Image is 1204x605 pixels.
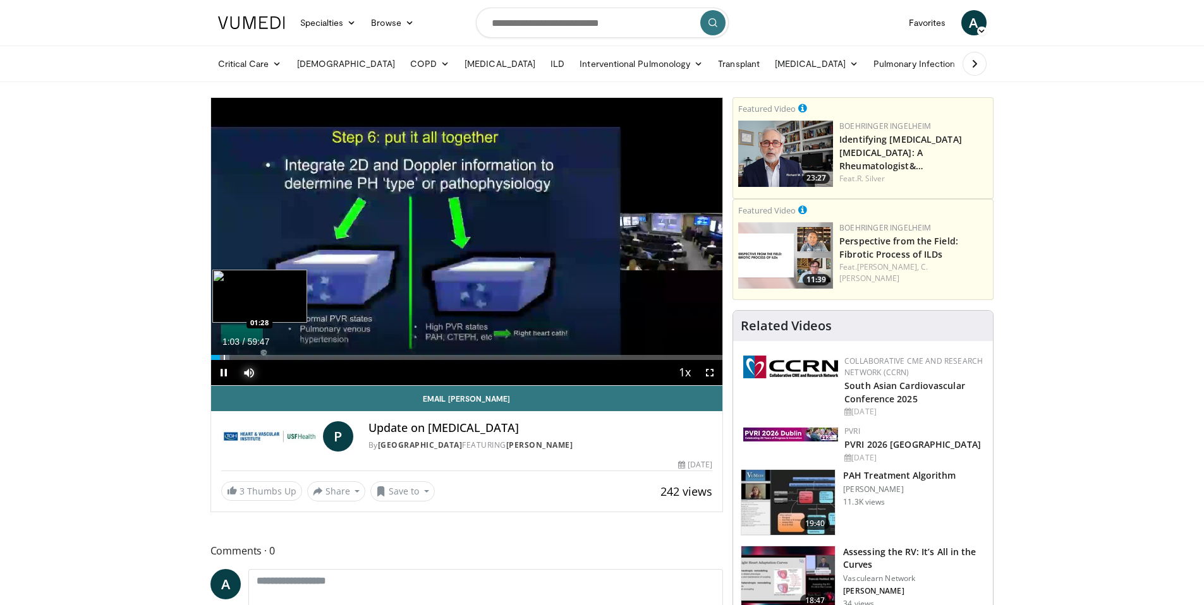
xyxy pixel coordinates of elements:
a: PVRI 2026 [GEOGRAPHIC_DATA] [844,438,981,450]
a: 11:39 [738,222,833,289]
a: A [210,569,241,599]
a: [PERSON_NAME], [857,261,919,272]
img: 33783847-ac93-4ca7-89f8-ccbd48ec16ca.webp.150x105_q85_autocrop_double_scale_upscale_version-0.2.jpg [743,428,838,441]
a: Specialties [293,10,364,35]
button: Save to [370,481,435,501]
span: 19:40 [800,517,830,530]
a: Interventional Pulmonology [572,51,710,76]
div: [DATE] [844,452,983,464]
a: C. [PERSON_NAME] [839,261,928,284]
small: Featured Video [738,103,796,114]
button: Mute [236,360,262,385]
input: Search topics, interventions [476,8,729,38]
p: [PERSON_NAME] [843,484,956,494]
a: Perspective from the Field: Fibrotic Process of ILDs [839,235,958,260]
img: 7dd380dd-ceaa-4490-954e-cf4743d61cf2.150x105_q85_crop-smart_upscale.jpg [741,470,835,536]
a: Pulmonary Infection [866,51,975,76]
p: Vasculearn Network [843,573,985,584]
img: a04ee3ba-8487-4636-b0fb-5e8d268f3737.png.150x105_q85_autocrop_double_scale_upscale_version-0.2.png [743,356,838,378]
a: COPD [403,51,457,76]
a: R. Silver [857,173,885,184]
div: Progress Bar [211,355,723,360]
img: VuMedi Logo [218,16,285,29]
a: P [323,421,353,452]
img: 0d260a3c-dea8-4d46-9ffd-2859801fb613.png.150x105_q85_crop-smart_upscale.png [738,222,833,289]
a: Favorites [901,10,954,35]
span: 242 views [660,484,712,499]
span: 11:39 [803,274,830,285]
a: [MEDICAL_DATA] [767,51,866,76]
button: Fullscreen [697,360,722,385]
div: [DATE] [844,406,983,417]
button: Playback Rate [672,360,697,385]
h4: Update on [MEDICAL_DATA] [368,421,712,435]
a: PVRI [844,426,860,436]
a: Transplant [710,51,767,76]
span: Comments 0 [210,542,724,559]
video-js: Video Player [211,98,723,386]
span: 23:27 [803,172,830,184]
a: [DEMOGRAPHIC_DATA] [289,51,403,76]
button: Pause [211,360,236,385]
span: 3 [240,485,245,497]
small: Featured Video [738,205,796,216]
h3: PAH Treatment Algorithm [843,469,956,482]
a: 23:27 [738,121,833,187]
a: Browse [363,10,422,35]
h3: Assessing the RV: It’s All in the Curves [843,546,985,571]
div: Feat. [839,261,988,284]
h4: Related Videos [741,318,832,333]
p: 11.3K views [843,497,885,507]
div: Feat. [839,173,988,184]
span: 1:03 [222,337,240,347]
a: A [961,10,987,35]
div: By FEATURING [368,440,712,451]
span: 59:47 [247,337,269,347]
a: 3 Thumbs Up [221,481,302,501]
a: South Asian Cardiovascular Conference 2025 [844,380,965,405]
div: [DATE] [678,459,712,470]
p: [PERSON_NAME] [843,586,985,596]
a: 19:40 PAH Treatment Algorithm [PERSON_NAME] 11.3K views [741,469,985,536]
a: ILD [543,51,572,76]
a: Critical Care [210,51,289,76]
a: [PERSON_NAME] [506,440,573,450]
button: Share [307,481,366,501]
a: Identifying [MEDICAL_DATA] [MEDICAL_DATA]: A Rheumatologist&… [839,133,962,172]
a: [GEOGRAPHIC_DATA] [378,440,463,450]
a: Boehringer Ingelheim [839,121,931,131]
a: [MEDICAL_DATA] [457,51,543,76]
a: Collaborative CME and Research Network (CCRN) [844,356,983,378]
span: / [243,337,245,347]
a: Email [PERSON_NAME] [211,386,723,411]
img: dcc7dc38-d620-4042-88f3-56bf6082e623.png.150x105_q85_crop-smart_upscale.png [738,121,833,187]
img: Tampa General Hospital Heart & Vascular Institute [221,421,318,452]
img: image.jpeg [212,270,307,323]
a: Boehringer Ingelheim [839,222,931,233]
